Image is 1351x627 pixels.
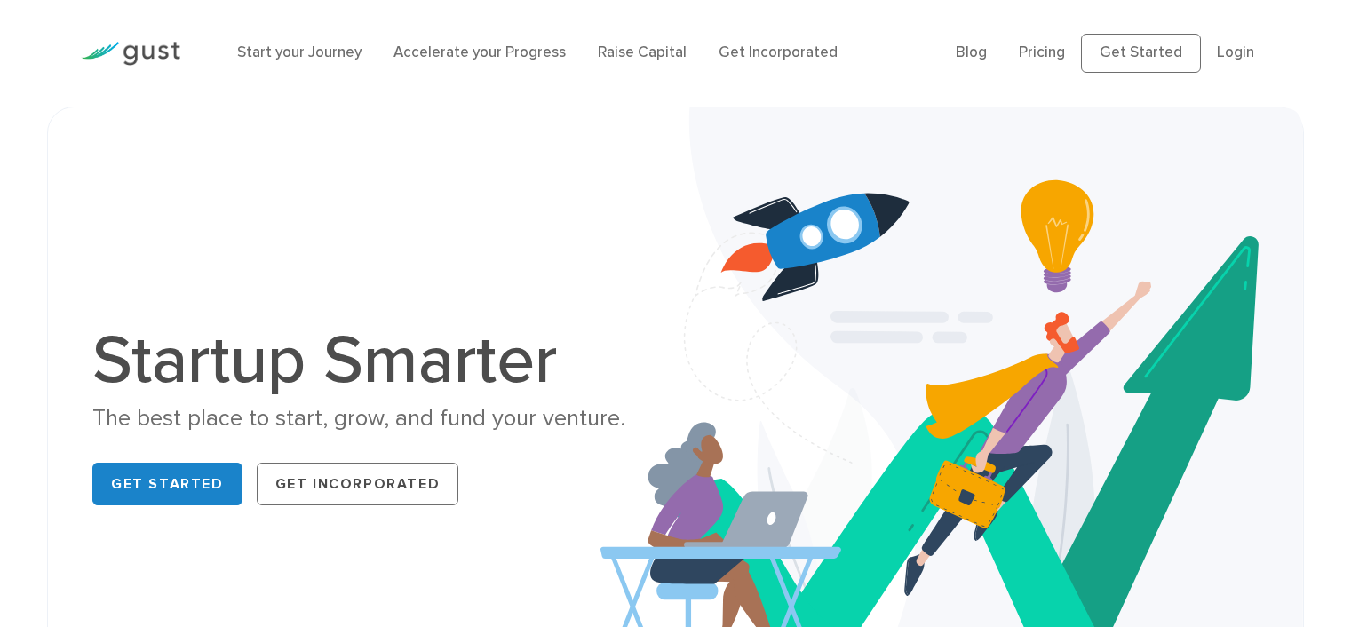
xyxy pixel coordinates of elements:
div: The best place to start, grow, and fund your venture. [92,403,662,434]
a: Login [1217,44,1254,61]
a: Accelerate your Progress [393,44,566,61]
a: Raise Capital [598,44,687,61]
img: Gust Logo [81,42,180,66]
a: Blog [956,44,987,61]
a: Pricing [1019,44,1065,61]
a: Get Incorporated [719,44,838,61]
h1: Startup Smarter [92,327,662,394]
a: Start your Journey [237,44,362,61]
a: Get Incorporated [257,463,459,505]
a: Get Started [1081,34,1201,73]
a: Get Started [92,463,242,505]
